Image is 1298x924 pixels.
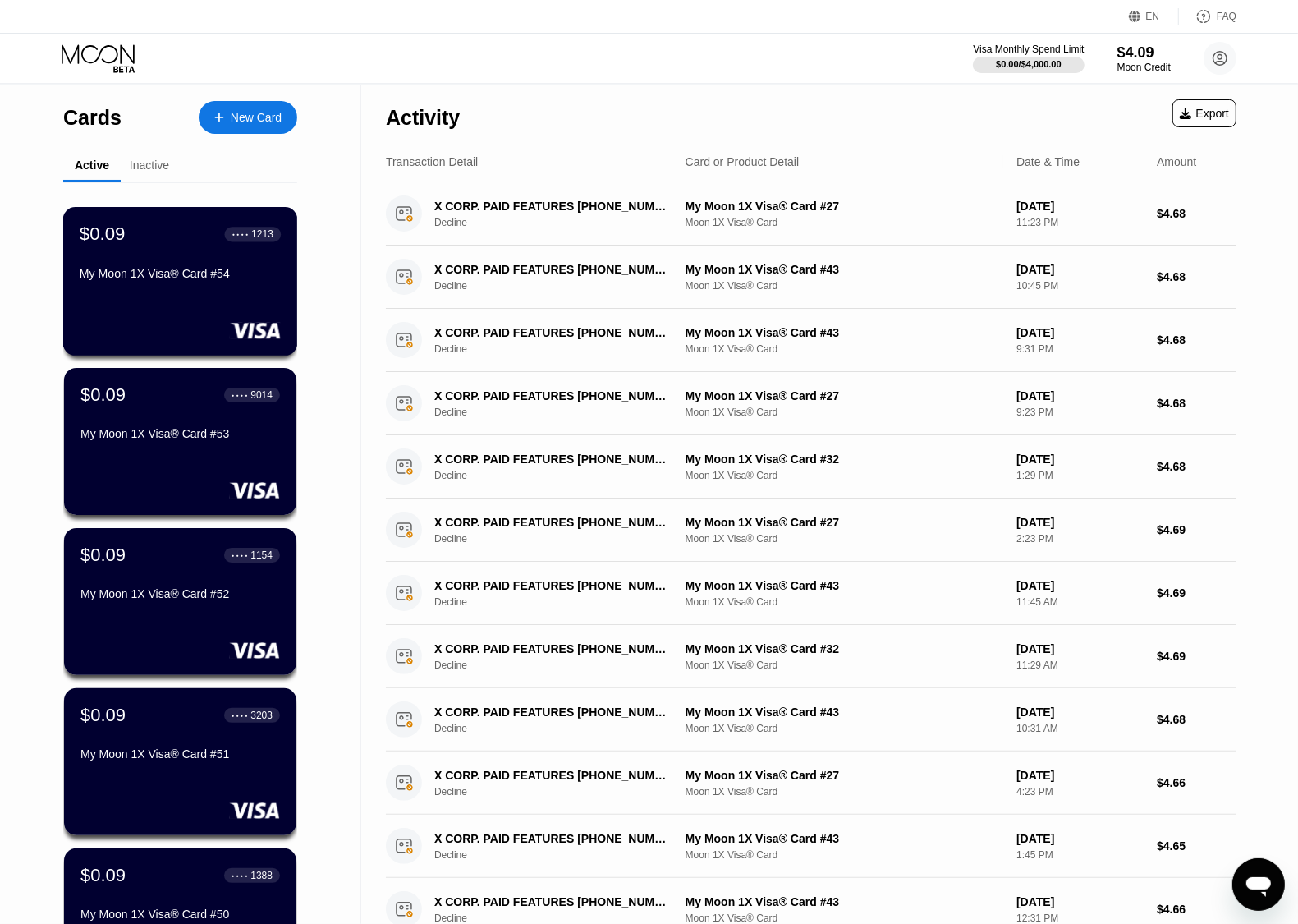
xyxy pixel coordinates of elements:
[1016,533,1144,545] div: 2:23 PM
[434,596,692,608] div: Decline
[1179,8,1236,25] div: FAQ
[686,660,1003,671] div: Moon 1X Visa® Card
[386,435,1236,499] div: X CORP. PAID FEATURES [PHONE_NUMBER] USDeclineMy Moon 1X Visa® Card #32Moon 1X Visa® Card[DATE]1:...
[80,384,126,406] div: $0.09
[250,870,273,881] div: 1388
[232,393,248,398] div: ● ● ● ●
[1117,44,1171,73] div: $4.09Moon Credit
[232,873,248,878] div: ● ● ● ●
[434,326,674,339] div: X CORP. PAID FEATURES [PHONE_NUMBER] US
[75,159,109,172] div: Active
[80,267,281,280] div: My Moon 1X Visa® Card #54
[686,786,1003,798] div: Moon 1X Visa® Card
[973,44,1084,73] div: Visa Monthly Spend Limit$0.00/$4,000.00
[1016,786,1144,798] div: 4:23 PM
[1016,326,1144,339] div: [DATE]
[686,913,1003,924] div: Moon 1X Visa® Card
[1157,839,1236,853] div: $4.65
[80,747,280,761] div: My Moon 1X Visa® Card #51
[686,579,1003,592] div: My Moon 1X Visa® Card #43
[386,106,460,130] div: Activity
[80,545,126,566] div: $0.09
[1016,723,1144,734] div: 10:31 AM
[434,786,692,798] div: Decline
[1016,389,1144,402] div: [DATE]
[64,688,296,835] div: $0.09● ● ● ●3203My Moon 1X Visa® Card #51
[1157,776,1236,789] div: $4.66
[80,705,126,726] div: $0.09
[386,562,1236,625] div: X CORP. PAID FEATURES [PHONE_NUMBER] USDeclineMy Moon 1X Visa® Card #43Moon 1X Visa® Card[DATE]11...
[1016,769,1144,782] div: [DATE]
[1016,895,1144,908] div: [DATE]
[434,280,692,292] div: Decline
[251,228,273,240] div: 1213
[1016,343,1144,355] div: 9:31 PM
[434,200,674,213] div: X CORP. PAID FEATURES [PHONE_NUMBER] US
[231,111,282,125] div: New Card
[434,769,674,782] div: X CORP. PAID FEATURES [PHONE_NUMBER] US
[1217,11,1236,22] div: FAQ
[434,832,674,845] div: X CORP. PAID FEATURES [PHONE_NUMBER] US
[1016,516,1144,529] div: [DATE]
[1146,11,1160,22] div: EN
[80,587,280,600] div: My Moon 1X Visa® Card #52
[686,849,1003,861] div: Moon 1X Visa® Card
[1016,706,1144,719] div: [DATE]
[686,200,1003,213] div: My Moon 1X Visa® Card #27
[1180,107,1229,120] div: Export
[1157,650,1236,663] div: $4.69
[386,309,1236,372] div: X CORP. PAID FEATURES [PHONE_NUMBER] USDeclineMy Moon 1X Visa® Card #43Moon 1X Visa® Card[DATE]9:...
[1016,596,1144,608] div: 11:45 AM
[686,596,1003,608] div: Moon 1X Visa® Card
[1016,579,1144,592] div: [DATE]
[686,280,1003,292] div: Moon 1X Visa® Card
[686,217,1003,228] div: Moon 1X Visa® Card
[1016,280,1144,292] div: 10:45 PM
[1016,913,1144,924] div: 12:31 PM
[686,769,1003,782] div: My Moon 1X Visa® Card #27
[434,389,674,402] div: X CORP. PAID FEATURES [PHONE_NUMBER] US
[386,625,1236,688] div: X CORP. PAID FEATURES [PHONE_NUMBER] USDeclineMy Moon 1X Visa® Card #32Moon 1X Visa® Card[DATE]11...
[1016,200,1144,213] div: [DATE]
[1232,858,1285,911] iframe: Кнопка запуска окна обмена сообщениями
[386,499,1236,562] div: X CORP. PAID FEATURES [PHONE_NUMBER] USDeclineMy Moon 1X Visa® Card #27Moon 1X Visa® Card[DATE]2:...
[386,182,1236,246] div: X CORP. PAID FEATURES [PHONE_NUMBER] USDeclineMy Moon 1X Visa® Card #27Moon 1X Visa® Card[DATE]11...
[686,642,1003,655] div: My Moon 1X Visa® Card #32
[130,159,169,172] div: Inactive
[386,688,1236,752] div: X CORP. PAID FEATURES [PHONE_NUMBER] USDeclineMy Moon 1X Visa® Card #43Moon 1X Visa® Card[DATE]10...
[1157,155,1196,168] div: Amount
[434,579,674,592] div: X CORP. PAID FEATURES [PHONE_NUMBER] US
[434,453,674,466] div: X CORP. PAID FEATURES [PHONE_NUMBER] US
[1016,642,1144,655] div: [DATE]
[1157,207,1236,220] div: $4.68
[434,849,692,861] div: Decline
[386,155,478,168] div: Transaction Detail
[1117,44,1171,62] div: $4.09
[64,208,296,355] div: $0.09● ● ● ●1213My Moon 1X Visa® Card #54
[386,372,1236,435] div: X CORP. PAID FEATURES [PHONE_NUMBER] USDeclineMy Moon 1X Visa® Card #27Moon 1X Visa® Card[DATE]9:...
[232,713,248,718] div: ● ● ● ●
[1016,407,1144,418] div: 9:23 PM
[686,343,1003,355] div: Moon 1X Visa® Card
[686,895,1003,908] div: My Moon 1X Visa® Card #43
[250,389,273,401] div: 9014
[996,59,1062,69] div: $0.00 / $4,000.00
[686,470,1003,481] div: Moon 1X Visa® Card
[1016,849,1144,861] div: 1:45 PM
[686,706,1003,719] div: My Moon 1X Visa® Card #43
[686,723,1003,734] div: Moon 1X Visa® Card
[434,470,692,481] div: Decline
[434,706,674,719] div: X CORP. PAID FEATURES [PHONE_NUMBER] US
[686,389,1003,402] div: My Moon 1X Visa® Card #27
[80,908,280,921] div: My Moon 1X Visa® Card #50
[232,232,249,237] div: ● ● ● ●
[199,101,297,134] div: New Card
[434,895,674,908] div: X CORP. PAID FEATURES [PHONE_NUMBER] US
[1129,8,1179,25] div: EN
[1157,397,1236,410] div: $4.68
[1157,460,1236,473] div: $4.68
[686,407,1003,418] div: Moon 1X Visa® Card
[1157,270,1236,283] div: $4.68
